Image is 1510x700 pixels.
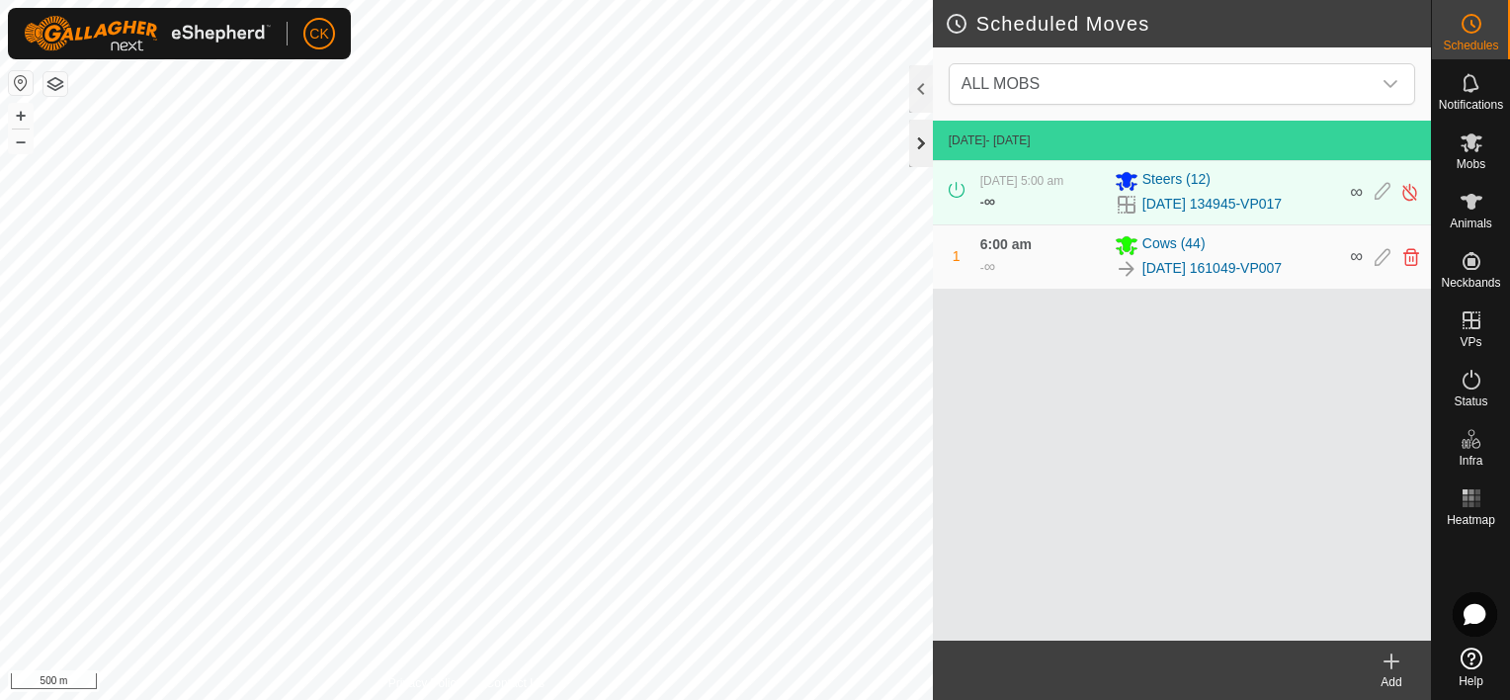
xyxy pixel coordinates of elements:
span: Infra [1459,455,1482,467]
span: Steers (12) [1142,169,1211,193]
div: - [980,255,995,279]
button: + [9,104,33,128]
span: Status [1454,395,1487,407]
a: [DATE] 134945-VP017 [1142,194,1282,215]
a: Contact Us [486,674,545,692]
img: To [1115,257,1138,281]
div: - [980,190,995,214]
span: Help [1459,675,1483,687]
span: ∞ [1350,182,1363,202]
div: dropdown trigger [1371,64,1410,104]
span: Animals [1450,218,1492,229]
span: Notifications [1439,99,1503,111]
span: ALL MOBS [962,75,1040,92]
span: Schedules [1443,40,1498,51]
span: ALL MOBS [954,64,1371,104]
span: Cows (44) [1142,233,1206,257]
div: Add [1352,673,1431,691]
img: Turn off schedule move [1400,182,1419,203]
span: Neckbands [1441,277,1500,289]
span: 1 [953,248,961,264]
button: – [9,130,33,153]
span: ∞ [984,193,995,210]
h2: Scheduled Moves [945,12,1431,36]
span: VPs [1460,336,1481,348]
span: - [DATE] [986,133,1031,147]
span: Heatmap [1447,514,1495,526]
span: Mobs [1457,158,1485,170]
a: Help [1432,640,1510,695]
button: Map Layers [43,72,67,96]
button: Reset Map [9,71,33,95]
span: [DATE] [949,133,986,147]
span: CK [309,24,328,44]
img: Gallagher Logo [24,16,271,51]
span: [DATE] 5:00 am [980,174,1063,188]
a: Privacy Policy [388,674,462,692]
span: ∞ [1350,246,1363,266]
span: 6:00 am [980,236,1032,252]
a: [DATE] 161049-VP007 [1142,258,1282,279]
span: ∞ [984,258,995,275]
